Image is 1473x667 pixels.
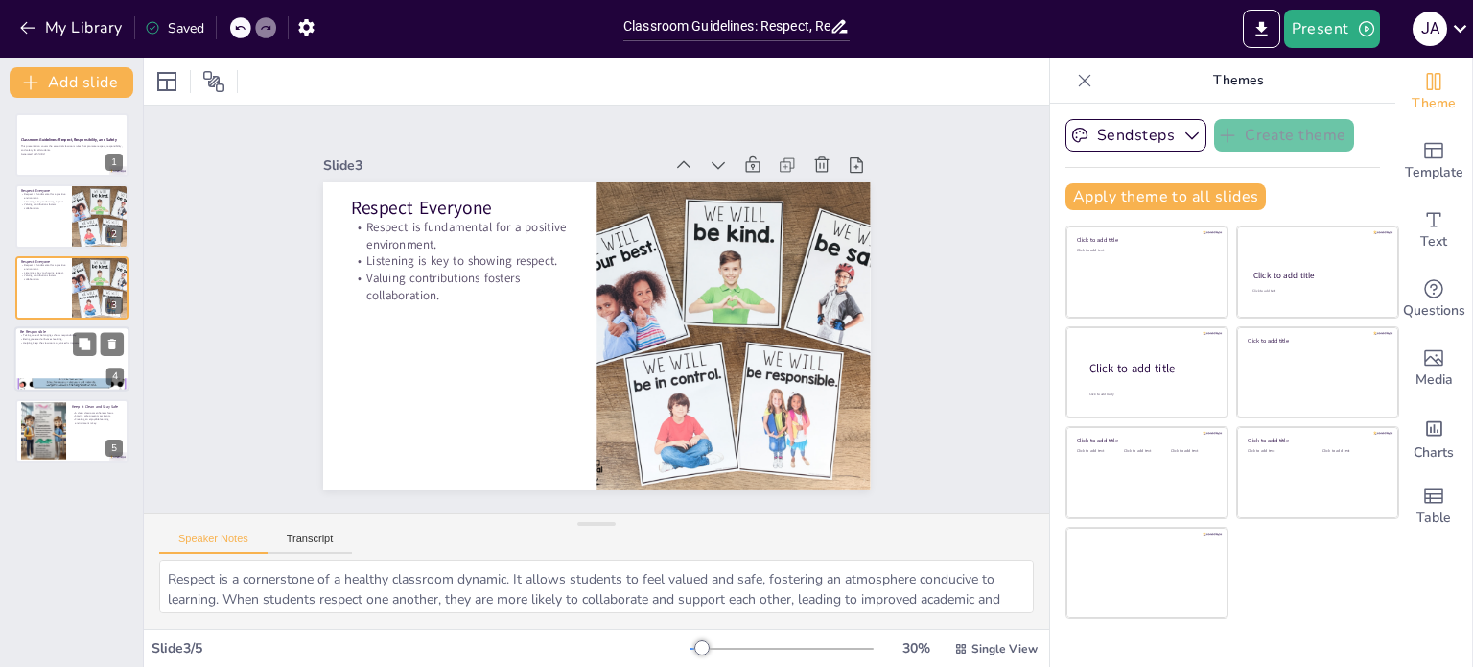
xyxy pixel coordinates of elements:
p: Listening is key to showing respect. [21,200,66,203]
div: Add images, graphics, shapes or video [1395,334,1472,403]
p: Respect Everyone [21,187,66,193]
div: Click to add body [1089,393,1210,397]
div: Click to add text [1322,449,1383,454]
p: Valuing contributions fosters collaboration. [352,244,573,300]
button: Present [1284,10,1380,48]
button: Add slide [10,67,133,98]
span: Charts [1414,442,1454,464]
p: Being prepared enhances learning. [20,338,124,342]
div: Add a table [1395,472,1472,541]
div: Layout [152,66,182,97]
span: Media [1415,369,1453,391]
span: Single View [971,641,1038,656]
p: Be Responsible [20,329,124,335]
div: J A [1413,12,1447,46]
div: Click to add title [1253,270,1381,281]
p: A clean classroom enhances focus. [72,411,123,415]
div: 3 [15,256,129,320]
div: Click to add title [1077,236,1214,244]
div: Click to add title [1248,437,1385,444]
div: Slide 3 / 5 [152,639,690,657]
p: Listening is key to showing respect. [21,271,66,274]
button: Duplicate Slide [73,333,96,356]
div: Click to add text [1171,449,1214,454]
p: Taking care of belongings shows responsibility. [20,334,124,338]
span: Theme [1412,93,1456,114]
p: Respect is fundamental for a positive environment. [21,192,66,199]
div: Saved [145,19,204,37]
textarea: Respect is a cornerstone of a healthy classroom dynamic. It allows students to feel valued and sa... [159,560,1034,613]
p: Helping keep the classroom organized is important. [20,342,124,345]
button: Speaker Notes [159,533,268,554]
span: Questions [1403,300,1465,322]
div: 5 [15,399,129,463]
div: Click to add text [1248,449,1308,454]
span: Position [202,70,225,93]
button: Create theme [1214,119,1354,152]
div: Add ready made slides [1395,127,1472,196]
p: Respect Everyone [361,170,581,218]
p: Respect is fundamental for a positive environment. [21,264,66,271]
p: Respect is fundamental for a positive environment. [358,193,579,250]
div: 2 [105,226,123,243]
p: Staying safe prevents accidents. [72,414,123,417]
button: Apply theme to all slides [1065,183,1266,210]
div: Click to add title [1077,437,1214,444]
div: Click to add title [1248,336,1385,344]
p: Creating an enjoyable learning environment is key. [72,417,123,424]
p: Valuing contributions fosters collaboration. [21,202,66,209]
div: Add text boxes [1395,196,1472,265]
div: 4 [106,369,124,386]
p: Keep It Clean and Stay Safe [72,403,123,409]
div: Get real-time input from your audience [1395,265,1472,334]
div: Click to add text [1077,249,1214,253]
button: Export to PowerPoint [1243,10,1280,48]
p: Listening is key to showing respect. [356,227,575,268]
button: Transcript [268,533,353,554]
p: This presentation covers the essential classroom rules that promote respect, responsibility, and ... [21,145,123,152]
div: Click to add title [1089,361,1212,377]
input: Insert title [623,12,830,40]
div: 1 [15,113,129,177]
div: 3 [105,297,123,314]
p: Themes [1100,58,1376,104]
div: Change the overall theme [1395,58,1472,127]
strong: Classroom Guidelines: Respect, Responsibility, and Safety [21,137,117,142]
button: J A [1413,10,1447,48]
p: Respect Everyone [21,259,66,265]
div: 1 [105,154,123,171]
button: My Library [14,12,130,43]
div: Slide 3 [339,128,679,181]
div: 5 [105,440,123,457]
div: Add charts and graphs [1395,403,1472,472]
div: Click to add text [1077,449,1120,454]
span: Text [1420,231,1447,252]
p: Generated with [URL] [21,152,123,155]
span: Template [1405,162,1463,183]
span: Table [1416,508,1451,529]
p: Valuing contributions fosters collaboration. [21,274,66,281]
div: Click to add text [1124,449,1167,454]
button: Sendsteps [1065,119,1206,152]
button: Delete Slide [101,333,124,356]
div: 4 [14,326,129,392]
div: 30 % [893,639,939,657]
div: Click to add text [1252,289,1380,294]
div: 2 [15,184,129,248]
